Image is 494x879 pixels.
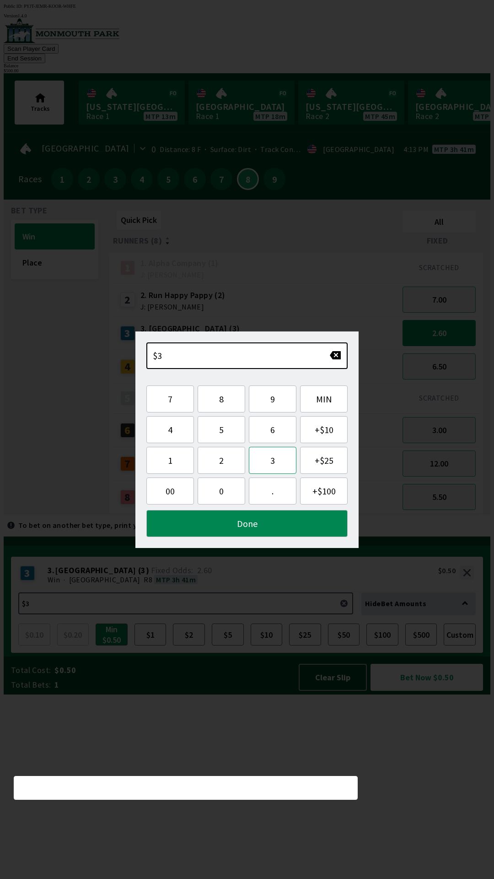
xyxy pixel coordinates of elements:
[154,518,340,529] span: Done
[249,416,296,443] button: 6
[198,416,245,443] button: 5
[257,424,289,435] span: 6
[146,416,194,443] button: 4
[257,485,289,497] span: .
[153,350,162,361] span: $3
[300,447,348,474] button: +$25
[308,393,340,405] span: MIN
[154,455,186,466] span: 1
[205,393,237,405] span: 8
[198,447,245,474] button: 2
[257,393,289,405] span: 9
[146,510,348,537] button: Done
[198,385,245,412] button: 8
[146,477,194,505] button: 00
[249,477,296,505] button: .
[154,424,186,435] span: 4
[308,424,340,435] span: + $10
[300,477,348,505] button: +$100
[146,447,194,474] button: 1
[205,455,237,466] span: 2
[308,485,340,497] span: + $100
[146,385,194,412] button: 7
[205,485,237,497] span: 0
[249,447,296,474] button: 3
[300,385,348,412] button: MIN
[249,385,296,412] button: 9
[300,416,348,443] button: +$10
[198,477,245,505] button: 0
[154,485,186,497] span: 00
[308,455,340,466] span: + $25
[154,393,186,405] span: 7
[205,424,237,435] span: 5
